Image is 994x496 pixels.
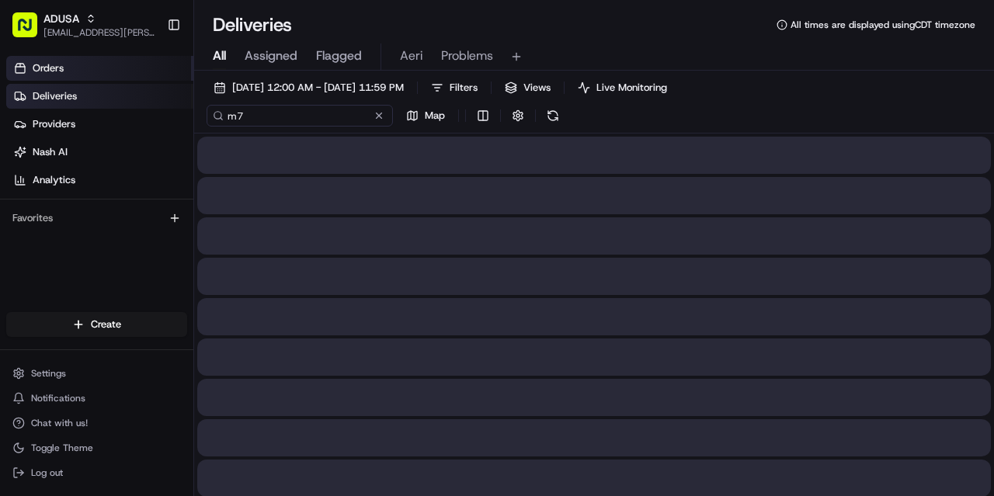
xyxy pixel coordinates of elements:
[542,105,564,127] button: Refresh
[33,89,77,103] span: Deliveries
[16,226,28,238] div: 📗
[31,392,85,404] span: Notifications
[213,12,292,37] h1: Deliveries
[43,26,155,39] button: [EMAIL_ADDRESS][PERSON_NAME][DOMAIN_NAME]
[316,47,362,65] span: Flagged
[91,317,121,331] span: Create
[16,61,283,86] p: Welcome 👋
[498,77,558,99] button: Views
[6,206,187,231] div: Favorites
[31,442,93,454] span: Toggle Theme
[6,312,187,337] button: Create
[6,387,187,409] button: Notifications
[523,81,551,95] span: Views
[43,11,79,26] button: ADUSA
[213,47,226,65] span: All
[791,19,975,31] span: All times are displayed using CDT timezone
[9,218,125,246] a: 📗Knowledge Base
[450,81,478,95] span: Filters
[571,77,674,99] button: Live Monitoring
[6,168,193,193] a: Analytics
[6,462,187,484] button: Log out
[33,173,75,187] span: Analytics
[16,147,43,175] img: 1736555255976-a54dd68f-1ca7-489b-9aae-adbdc363a1c4
[31,367,66,380] span: Settings
[131,226,144,238] div: 💻
[40,99,256,116] input: Clear
[33,117,75,131] span: Providers
[424,77,485,99] button: Filters
[6,412,187,434] button: Chat with us!
[441,47,493,65] span: Problems
[6,437,187,459] button: Toggle Theme
[6,6,161,43] button: ADUSA[EMAIL_ADDRESS][PERSON_NAME][DOMAIN_NAME]
[109,262,188,274] a: Powered byPylon
[207,77,411,99] button: [DATE] 12:00 AM - [DATE] 11:59 PM
[31,467,63,479] span: Log out
[53,147,255,163] div: Start new chat
[53,163,196,175] div: We're available if you need us!
[400,47,422,65] span: Aeri
[245,47,297,65] span: Assigned
[6,140,193,165] a: Nash AI
[6,112,193,137] a: Providers
[6,362,187,384] button: Settings
[264,152,283,171] button: Start new chat
[16,15,47,46] img: Nash
[399,105,452,127] button: Map
[125,218,255,246] a: 💻API Documentation
[33,145,68,159] span: Nash AI
[232,81,404,95] span: [DATE] 12:00 AM - [DATE] 11:59 PM
[147,224,249,240] span: API Documentation
[425,109,445,123] span: Map
[155,262,188,274] span: Pylon
[31,417,88,429] span: Chat with us!
[33,61,64,75] span: Orders
[207,105,393,127] input: Type to search
[6,84,193,109] a: Deliveries
[6,56,193,81] a: Orders
[596,81,667,95] span: Live Monitoring
[31,224,119,240] span: Knowledge Base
